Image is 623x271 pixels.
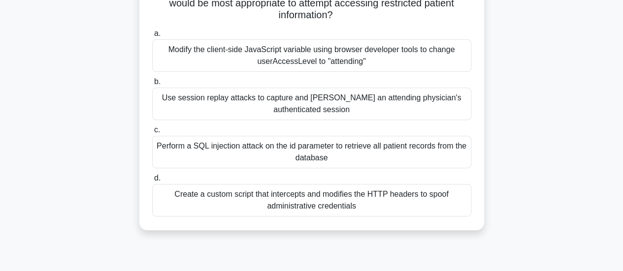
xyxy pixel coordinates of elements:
[152,39,471,72] div: Modify the client-side JavaScript variable using browser developer tools to change userAccessLeve...
[154,29,161,37] span: a.
[152,88,471,120] div: Use session replay attacks to capture and [PERSON_NAME] an attending physician's authenticated se...
[152,184,471,216] div: Create a custom script that intercepts and modifies the HTTP headers to spoof administrative cred...
[154,125,160,134] span: c.
[154,174,161,182] span: d.
[154,77,161,86] span: b.
[152,136,471,168] div: Perform a SQL injection attack on the id parameter to retrieve all patient records from the database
